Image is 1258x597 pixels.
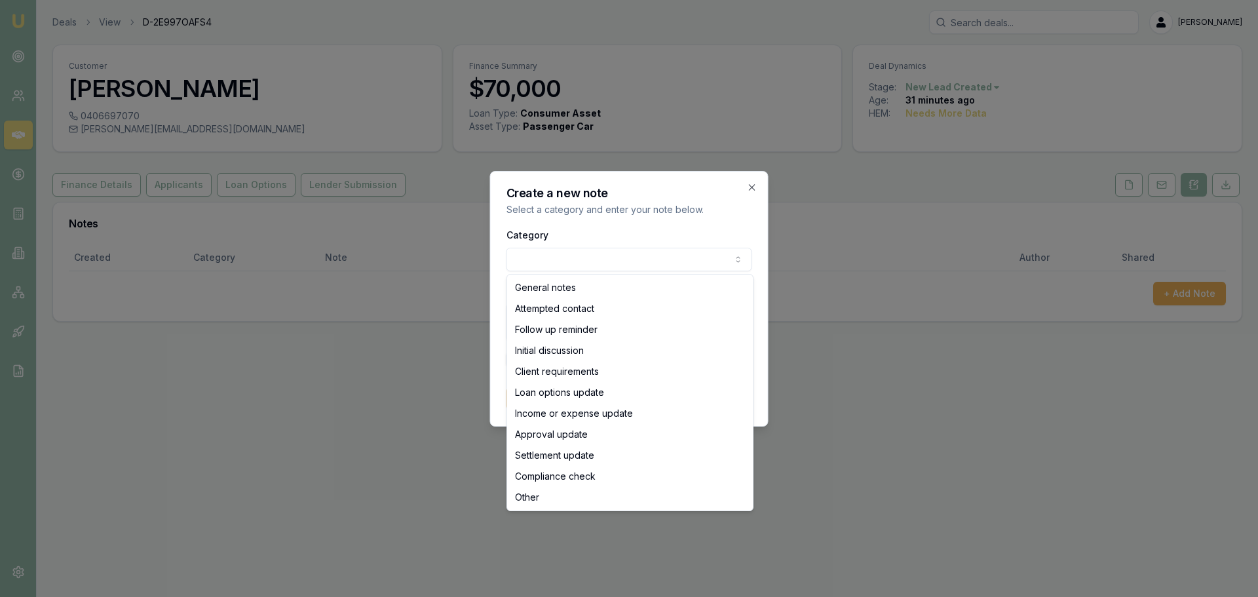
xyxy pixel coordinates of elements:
span: Settlement update [515,449,594,462]
span: Client requirements [515,365,599,378]
span: Follow up reminder [515,323,598,336]
span: Initial discussion [515,344,584,357]
span: Income or expense update [515,407,633,420]
span: Approval update [515,428,588,441]
span: Compliance check [515,470,596,483]
span: Other [515,491,539,504]
span: General notes [515,281,576,294]
span: Loan options update [515,386,604,399]
span: Attempted contact [515,302,594,315]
